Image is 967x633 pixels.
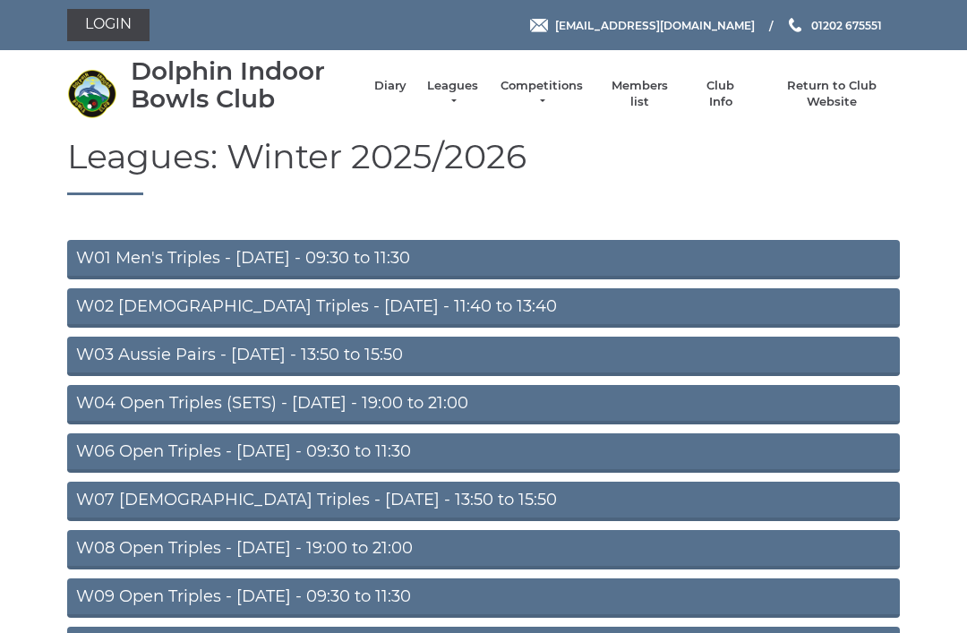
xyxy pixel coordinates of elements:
[67,240,900,279] a: W01 Men's Triples - [DATE] - 09:30 to 11:30
[67,138,900,196] h1: Leagues: Winter 2025/2026
[67,69,116,118] img: Dolphin Indoor Bowls Club
[602,78,676,110] a: Members list
[530,17,755,34] a: Email [EMAIL_ADDRESS][DOMAIN_NAME]
[789,18,801,32] img: Phone us
[786,17,882,34] a: Phone us 01202 675551
[695,78,747,110] a: Club Info
[499,78,585,110] a: Competitions
[765,78,900,110] a: Return to Club Website
[67,578,900,618] a: W09 Open Triples - [DATE] - 09:30 to 11:30
[555,18,755,31] span: [EMAIL_ADDRESS][DOMAIN_NAME]
[67,482,900,521] a: W07 [DEMOGRAPHIC_DATA] Triples - [DATE] - 13:50 to 15:50
[374,78,406,94] a: Diary
[67,337,900,376] a: W03 Aussie Pairs - [DATE] - 13:50 to 15:50
[67,530,900,569] a: W08 Open Triples - [DATE] - 19:00 to 21:00
[811,18,882,31] span: 01202 675551
[530,19,548,32] img: Email
[67,433,900,473] a: W06 Open Triples - [DATE] - 09:30 to 11:30
[424,78,481,110] a: Leagues
[67,9,150,41] a: Login
[67,385,900,424] a: W04 Open Triples (SETS) - [DATE] - 19:00 to 21:00
[67,288,900,328] a: W02 [DEMOGRAPHIC_DATA] Triples - [DATE] - 11:40 to 13:40
[131,57,356,113] div: Dolphin Indoor Bowls Club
